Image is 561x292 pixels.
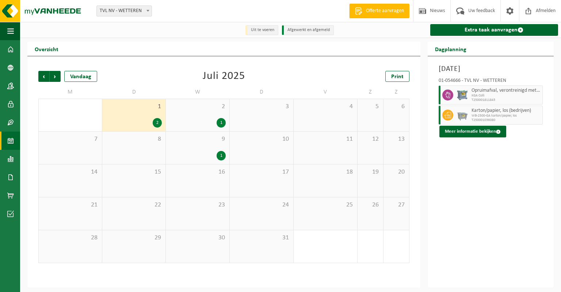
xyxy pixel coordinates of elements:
[297,103,354,111] span: 4
[349,4,409,18] a: Offerte aanvragen
[97,6,152,16] span: TVL NV - WETTEREN
[387,201,405,209] span: 27
[387,135,405,143] span: 13
[230,86,294,99] td: D
[106,201,162,209] span: 22
[387,103,405,111] span: 6
[472,98,541,102] span: T250001811843
[361,135,379,143] span: 12
[96,5,152,16] span: TVL NV - WETTEREN
[361,103,379,111] span: 5
[42,201,98,209] span: 21
[297,135,354,143] span: 11
[439,126,506,137] button: Meer informatie bekijken
[42,103,98,111] span: 30
[42,168,98,176] span: 14
[38,86,102,99] td: M
[233,103,290,111] span: 3
[27,42,66,56] h2: Overzicht
[472,88,541,94] span: Opruimafval, verontreinigd met olie
[472,118,541,122] span: T250001036080
[364,7,406,15] span: Offerte aanvragen
[166,86,230,99] td: W
[385,71,409,82] a: Print
[297,234,354,242] span: 1
[64,71,97,82] div: Vandaag
[472,114,541,118] span: WB-2500-GA karton/papier, los
[391,74,404,80] span: Print
[439,78,543,86] div: 01-054666 - TVL NV - WETTEREN
[169,201,226,209] span: 23
[217,118,226,128] div: 1
[361,168,379,176] span: 19
[106,135,162,143] span: 8
[38,71,49,82] span: Vorige
[430,24,558,36] a: Extra taak aanvragen
[42,135,98,143] span: 7
[472,94,541,98] span: KGA Colli
[387,168,405,176] span: 20
[42,234,98,242] span: 28
[217,151,226,160] div: 1
[169,135,226,143] span: 9
[203,71,245,82] div: Juli 2025
[245,25,278,35] li: Uit te voeren
[387,234,405,242] span: 3
[233,201,290,209] span: 24
[282,25,334,35] li: Afgewerkt en afgemeld
[50,71,61,82] span: Volgende
[383,86,409,99] td: Z
[106,103,162,111] span: 1
[153,118,162,128] div: 2
[294,86,358,99] td: V
[457,90,468,101] img: PB-AP-0800-MET-02-01
[233,168,290,176] span: 17
[457,110,468,121] img: WB-2500-GAL-GY-01
[297,201,354,209] span: 25
[297,168,354,176] span: 18
[428,42,474,56] h2: Dagplanning
[233,234,290,242] span: 31
[106,168,162,176] span: 15
[361,234,379,242] span: 2
[439,64,543,75] h3: [DATE]
[169,234,226,242] span: 30
[106,234,162,242] span: 29
[169,103,226,111] span: 2
[361,201,379,209] span: 26
[233,135,290,143] span: 10
[358,86,383,99] td: Z
[102,86,166,99] td: D
[472,108,541,114] span: Karton/papier, los (bedrijven)
[169,168,226,176] span: 16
